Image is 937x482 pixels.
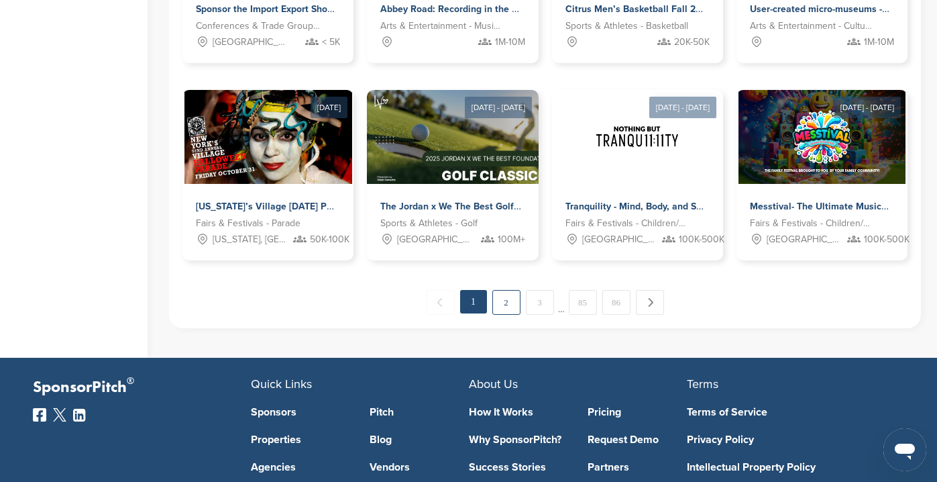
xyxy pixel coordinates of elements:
span: … [558,290,565,314]
span: The Jordan x We The Best Golf Classic 2025 – Where Sports, Music & Philanthropy Collide [380,201,773,212]
span: [GEOGRAPHIC_DATA], [GEOGRAPHIC_DATA] [767,232,844,247]
span: Sports & Athletes - Golf [380,216,478,231]
a: [DATE] - [DATE] Sponsorpitch & The Jordan x We The Best Golf Classic 2025 – Where Sports, Music &... [367,68,538,260]
p: SponsorPitch [33,378,251,397]
a: Partners [588,462,687,473]
a: [DATE] - [DATE] Sponsorpitch & Tranquility - Mind, Body, and Soul Retreats Fairs & Festivals - Ch... [552,68,723,260]
span: ® [127,373,134,389]
div: [DATE] [311,97,347,118]
a: Sponsors [251,407,350,418]
span: 1M-10M [864,35,894,50]
a: Properties [251,434,350,445]
a: Next → [636,290,664,315]
span: ← Previous [427,290,455,315]
img: Sponsorpitch & [367,90,554,184]
span: < 5K [322,35,340,50]
span: Terms [687,377,718,391]
span: Arts & Entertainment - Music Artist - Rock [380,19,504,34]
a: 86 [602,290,630,315]
a: Pitch [370,407,469,418]
span: Sponsor the Import Export Show 2025 [196,3,360,15]
a: Terms of Service [687,407,885,418]
a: Success Stories [469,462,568,473]
span: About Us [469,377,518,391]
div: [DATE] - [DATE] [649,97,716,118]
img: Sponsorpitch & [738,90,905,184]
a: 2 [492,290,520,315]
iframe: Button to launch messaging window [883,428,926,471]
a: Request Demo [588,434,687,445]
a: [DATE] - [DATE] Sponsorpitch & Messtival- The Ultimate Music and Learning Family Festival Fairs &... [736,68,907,260]
span: Conferences & Trade Groups - Industrial Conference [196,19,320,34]
a: Vendors [370,462,469,473]
span: Fairs & Festivals - Parade [196,216,300,231]
img: Sponsorpitch & [184,90,352,184]
span: 20K-50K [674,35,710,50]
span: 1M-10M [495,35,525,50]
a: 3 [526,290,554,315]
span: Quick Links [251,377,312,391]
a: How It Works [469,407,568,418]
span: [GEOGRAPHIC_DATA], [GEOGRAPHIC_DATA] [397,232,474,247]
a: [DATE] Sponsorpitch & [US_STATE]’s Village [DATE] Parade - 2025 Fairs & Festivals - Parade [US_ST... [182,68,353,260]
span: 100K-500K [864,232,910,247]
span: Arts & Entertainment - Cultural [750,19,874,34]
span: 50K-100K [310,232,349,247]
a: Intellectual Property Policy [687,462,885,473]
span: [GEOGRAPHIC_DATA], [GEOGRAPHIC_DATA] [582,232,659,247]
span: [GEOGRAPHIC_DATA] [213,35,290,50]
img: Twitter [53,408,66,422]
a: 85 [569,290,597,315]
span: Fairs & Festivals - Children/Family [750,216,874,231]
div: [DATE] - [DATE] [834,97,901,118]
a: Agencies [251,462,350,473]
span: Fairs & Festivals - Children/Family [565,216,690,231]
span: Sports & Athletes - Basketball [565,19,688,34]
span: 100K-500K [679,232,724,247]
em: 1 [460,290,487,314]
span: Abbey Road: Recording in the most famous studio [380,3,598,15]
a: Blog [370,434,469,445]
img: Sponsorpitch & [590,90,684,184]
span: [US_STATE], [GEOGRAPHIC_DATA] [213,232,290,247]
span: Tranquility - Mind, Body, and Soul Retreats [565,201,749,212]
span: Citrus Men’s Basketball Fall 2025 League [565,3,747,15]
a: Why SponsorPitch? [469,434,568,445]
img: Facebook [33,408,46,422]
span: 100M+ [498,232,525,247]
span: [US_STATE]’s Village [DATE] Parade - 2025 [196,201,382,212]
a: Pricing [588,407,687,418]
div: [DATE] - [DATE] [465,97,532,118]
a: Privacy Policy [687,434,885,445]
